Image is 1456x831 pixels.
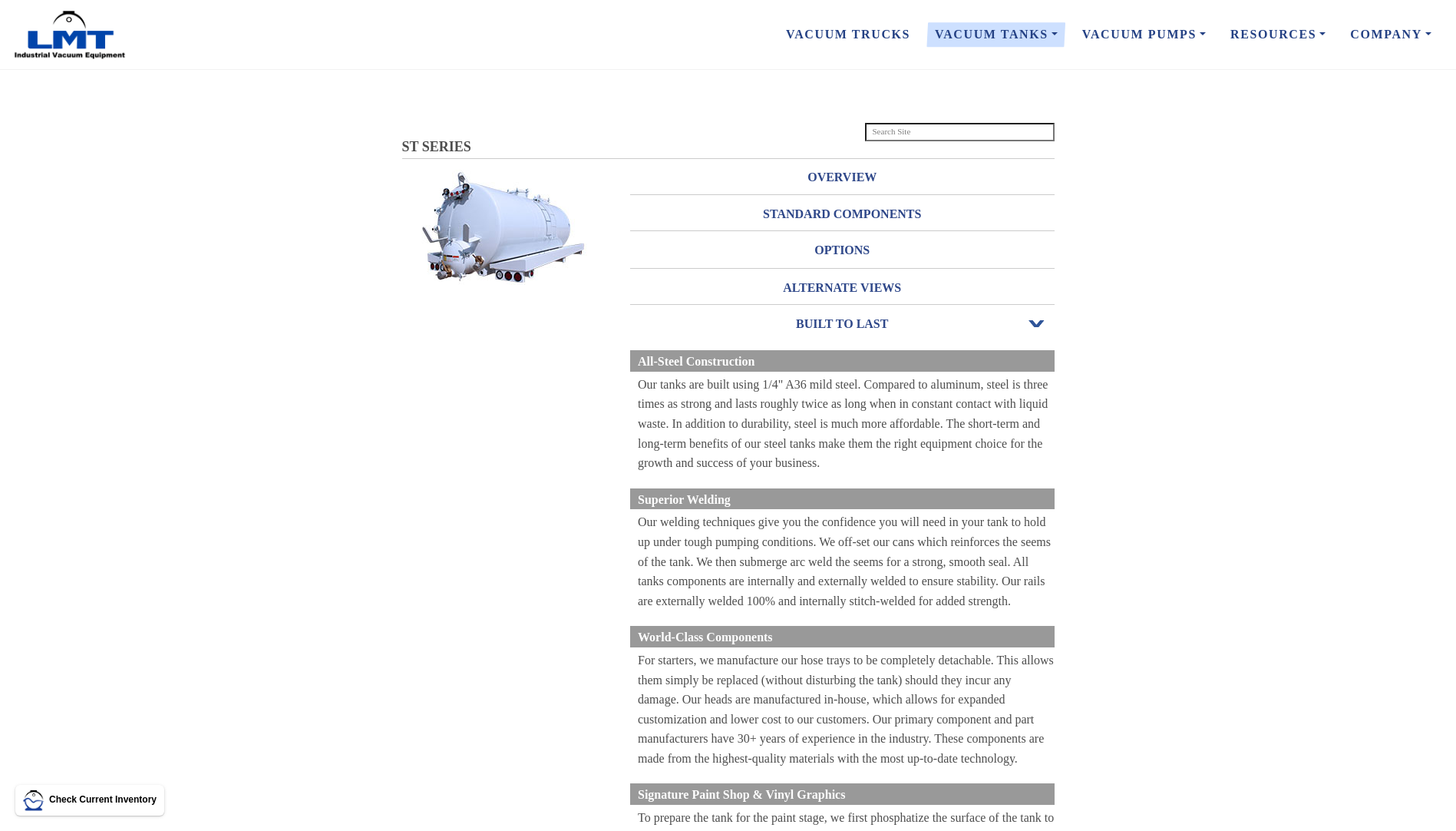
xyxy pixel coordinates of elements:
[630,232,1055,268] a: OPTIONS
[630,196,1055,232] a: STANDARD COMPONENTS
[630,165,1055,190] h3: OVERVIEW
[402,139,471,154] span: ST SERIES
[630,276,1055,300] h3: ALTERNATE VIEWS
[1218,18,1338,51] a: Resources
[630,159,1055,195] a: OVERVIEW
[23,790,45,811] img: LMT Icon
[630,312,1055,336] h3: BUILT TO LAST
[630,306,1055,342] a: BUILT TO LASTOpen or Close
[1070,18,1218,51] a: Vacuum Pumps
[638,631,773,644] span: World-Class Components
[774,18,923,51] a: Vacuum Trucks
[865,123,1055,141] input: Search Site
[630,509,1055,611] div: Our welding techniques give you the confidence you will need in your tank to hold up under tough ...
[630,202,1055,227] h3: STANDARD COMPONENTS
[638,493,731,506] span: Superior Welding
[923,18,1070,51] a: Vacuum Tanks
[630,372,1055,473] div: Our tanks are built using 1/4" A36 mild steel. Compared to aluminum, steel is three times as stro...
[638,355,754,368] span: All-Steel Construction
[1027,319,1047,329] span: Open or Close
[49,793,157,807] p: Check Current Inventory
[403,170,603,285] img: Stacks Image 9449
[630,270,1055,306] a: ALTERNATE VIEWS
[630,238,1055,263] h3: OPTIONS
[630,647,1055,769] div: For starters, we manufacture our hose trays to be completely detachable. This allows them simply ...
[638,788,845,801] span: Signature Paint Shop & Vinyl Graphics
[1338,18,1444,51] a: Company
[12,10,127,60] img: LMT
